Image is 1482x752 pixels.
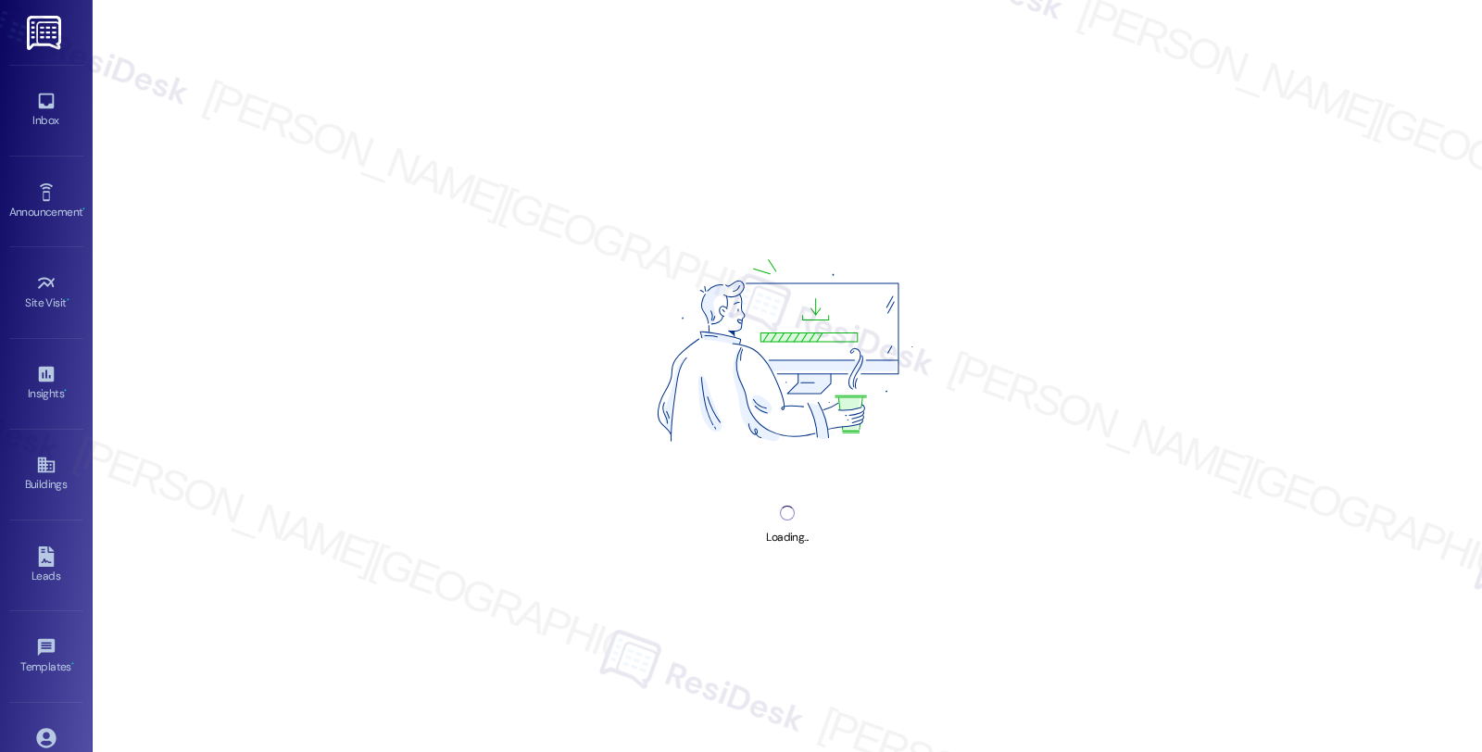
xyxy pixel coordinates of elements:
[82,203,85,216] span: •
[9,541,83,591] a: Leads
[9,449,83,499] a: Buildings
[71,658,74,671] span: •
[67,294,69,307] span: •
[9,358,83,408] a: Insights •
[9,268,83,318] a: Site Visit •
[27,16,65,50] img: ResiDesk Logo
[64,384,67,397] span: •
[766,528,808,547] div: Loading...
[9,85,83,135] a: Inbox
[9,632,83,682] a: Templates •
